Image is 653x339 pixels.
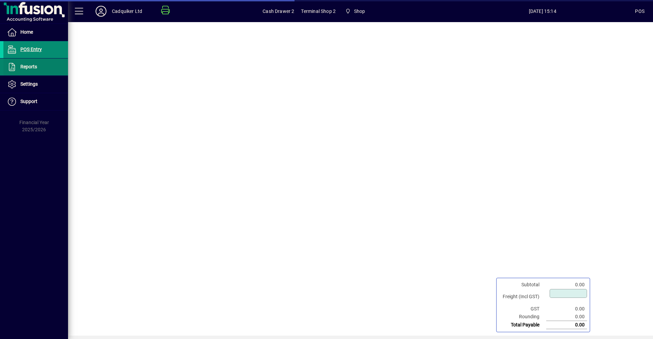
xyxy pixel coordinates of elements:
[20,64,37,69] span: Reports
[3,24,68,41] a: Home
[20,29,33,35] span: Home
[263,6,294,17] span: Cash Drawer 2
[499,305,546,313] td: GST
[20,99,37,104] span: Support
[546,281,587,289] td: 0.00
[499,321,546,329] td: Total Payable
[3,58,68,75] a: Reports
[499,289,546,305] td: Freight (Incl GST)
[301,6,336,17] span: Terminal Shop 2
[20,47,42,52] span: POS Entry
[546,305,587,313] td: 0.00
[20,81,38,87] span: Settings
[499,313,546,321] td: Rounding
[635,6,644,17] div: POS
[90,5,112,17] button: Profile
[450,6,635,17] span: [DATE] 15:14
[112,6,142,17] div: Cadquiker Ltd
[546,313,587,321] td: 0.00
[354,6,365,17] span: Shop
[3,93,68,110] a: Support
[499,281,546,289] td: Subtotal
[342,5,368,17] span: Shop
[3,76,68,93] a: Settings
[546,321,587,329] td: 0.00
